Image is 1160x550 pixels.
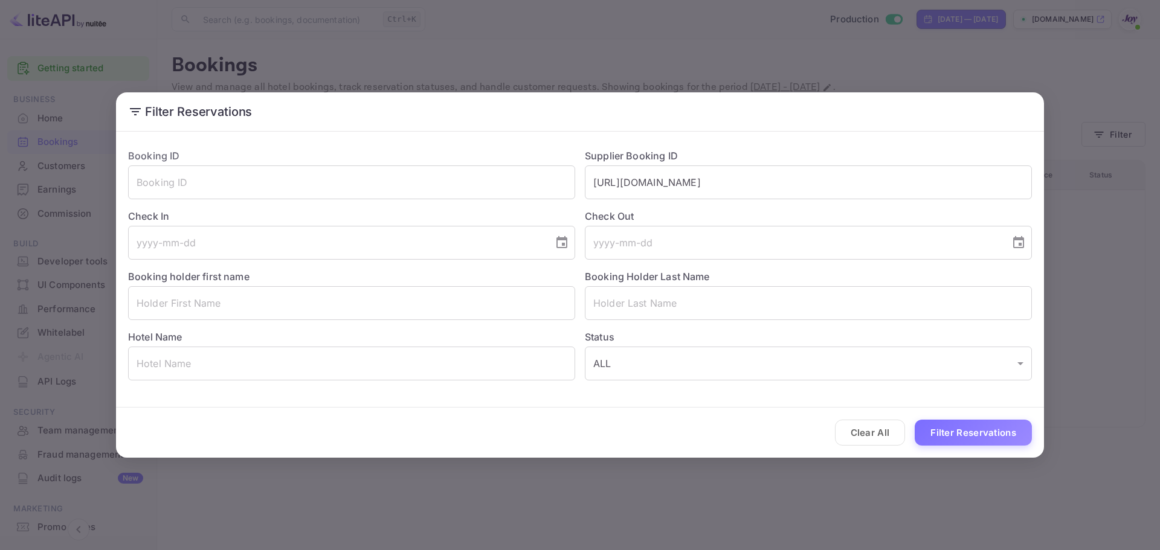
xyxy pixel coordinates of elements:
[585,347,1032,380] div: ALL
[550,231,574,255] button: Choose date
[128,150,180,162] label: Booking ID
[1007,231,1031,255] button: Choose date
[128,209,575,223] label: Check In
[128,347,575,380] input: Hotel Name
[128,270,250,283] label: Booking holder first name
[128,165,575,199] input: Booking ID
[835,420,906,446] button: Clear All
[128,226,545,260] input: yyyy-mm-dd
[915,420,1032,446] button: Filter Reservations
[585,150,678,162] label: Supplier Booking ID
[585,270,710,283] label: Booking Holder Last Name
[585,226,1002,260] input: yyyy-mm-dd
[585,286,1032,320] input: Holder Last Name
[128,286,575,320] input: Holder First Name
[585,209,1032,223] label: Check Out
[585,330,1032,344] label: Status
[128,331,182,343] label: Hotel Name
[116,92,1044,131] h2: Filter Reservations
[585,165,1032,199] input: Supplier Booking ID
